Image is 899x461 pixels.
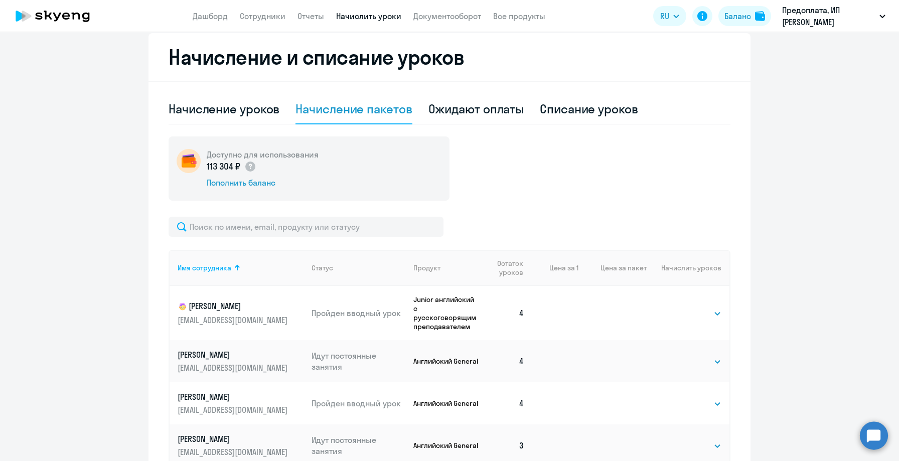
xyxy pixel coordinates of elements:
div: Имя сотрудника [178,263,304,272]
div: Статус [312,263,406,272]
span: Остаток уроков [489,259,523,277]
p: Предоплата, ИП [PERSON_NAME] [782,4,875,28]
p: [EMAIL_ADDRESS][DOMAIN_NAME] [178,315,290,326]
p: [PERSON_NAME] [178,300,290,313]
a: Отчеты [297,11,324,21]
a: Начислить уроки [336,11,401,21]
p: [EMAIL_ADDRESS][DOMAIN_NAME] [178,404,290,415]
p: [PERSON_NAME] [178,433,290,444]
p: Идут постоянные занятия [312,434,406,456]
div: Имя сотрудника [178,263,231,272]
a: child[PERSON_NAME][EMAIL_ADDRESS][DOMAIN_NAME] [178,300,304,326]
div: Пополнить баланс [207,177,319,188]
p: Идут постоянные занятия [312,350,406,372]
button: RU [653,6,686,26]
a: [PERSON_NAME][EMAIL_ADDRESS][DOMAIN_NAME] [178,349,304,373]
p: [EMAIL_ADDRESS][DOMAIN_NAME] [178,446,290,457]
div: Баланс [724,10,751,22]
p: Junior английский с русскоговорящим преподавателем [413,295,481,331]
img: wallet-circle.png [177,149,201,173]
td: 4 [481,286,532,340]
p: [EMAIL_ADDRESS][DOMAIN_NAME] [178,362,290,373]
div: Начисление уроков [169,101,279,117]
div: Продукт [413,263,481,272]
div: Остаток уроков [489,259,532,277]
h2: Начисление и списание уроков [169,45,730,69]
p: [PERSON_NAME] [178,391,290,402]
div: Статус [312,263,333,272]
a: Документооборот [413,11,481,21]
img: child [178,301,188,312]
a: Сотрудники [240,11,285,21]
th: Цена за 1 [532,250,578,286]
a: [PERSON_NAME][EMAIL_ADDRESS][DOMAIN_NAME] [178,433,304,457]
p: Английский General [413,357,481,366]
p: Пройден вводный урок [312,398,406,409]
p: Английский General [413,399,481,408]
input: Поиск по имени, email, продукту или статусу [169,217,443,237]
p: Английский General [413,441,481,450]
img: balance [755,11,765,21]
th: Начислить уроков [647,250,729,286]
button: Предоплата, ИП [PERSON_NAME] [777,4,890,28]
td: 4 [481,382,532,424]
div: Ожидают оплаты [428,101,524,117]
a: Дашборд [193,11,228,21]
p: 113 304 ₽ [207,160,256,173]
th: Цена за пакет [578,250,647,286]
p: Пройден вводный урок [312,308,406,319]
td: 4 [481,340,532,382]
div: Списание уроков [540,101,638,117]
p: [PERSON_NAME] [178,349,290,360]
div: Продукт [413,263,440,272]
a: Все продукты [493,11,545,21]
div: Начисление пакетов [295,101,412,117]
a: [PERSON_NAME][EMAIL_ADDRESS][DOMAIN_NAME] [178,391,304,415]
h5: Доступно для использования [207,149,319,160]
button: Балансbalance [718,6,771,26]
span: RU [660,10,669,22]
